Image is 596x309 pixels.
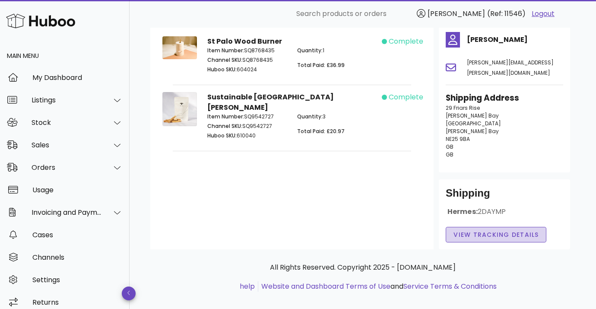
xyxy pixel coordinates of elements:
div: Returns [32,298,123,306]
div: Sales [32,141,102,149]
span: [PERSON_NAME] Bay [446,127,499,135]
span: View Tracking details [453,230,539,239]
li: and [258,281,497,292]
span: GB [446,151,453,158]
div: Stock [32,118,102,127]
span: Total Paid: £36.99 [297,61,345,69]
div: Orders [32,163,102,172]
span: complete [389,36,423,47]
div: My Dashboard [32,73,123,82]
span: Item Number: [207,113,244,120]
a: help [240,281,255,291]
span: Item Number: [207,47,244,54]
span: Quantity: [297,113,323,120]
span: Channel SKU: [207,122,242,130]
span: Quantity: [297,47,323,54]
a: Logout [532,9,555,19]
span: [GEOGRAPHIC_DATA] [446,120,501,127]
img: Huboo Logo [6,12,75,30]
span: Total Paid: £20.97 [297,127,345,135]
div: Listings [32,96,102,104]
span: [PERSON_NAME] Bay [446,112,499,119]
span: GB [446,143,453,150]
div: Shipping [446,186,563,207]
p: SQ9542727 [207,122,287,130]
div: Invoicing and Payments [32,208,102,217]
p: SQ9542727 [207,113,287,121]
span: Huboo SKU: [207,132,237,139]
img: Product Image [162,92,197,126]
div: Settings [32,276,123,284]
strong: Sustainable [GEOGRAPHIC_DATA][PERSON_NAME] [207,92,334,112]
span: [PERSON_NAME][EMAIL_ADDRESS][PERSON_NAME][DOMAIN_NAME] [467,59,554,76]
p: SQ8768435 [207,47,287,54]
p: 3 [297,113,377,121]
h4: [PERSON_NAME] [467,35,563,45]
span: [PERSON_NAME] [428,9,485,19]
div: Usage [32,186,123,194]
span: (Ref: 11546) [487,9,526,19]
p: SQ8768435 [207,56,287,64]
h3: Shipping Address [446,92,563,104]
span: 2DAYMP [478,207,506,217]
p: 1 [297,47,377,54]
strong: St Palo Wood Burner [207,36,282,46]
span: Huboo SKU: [207,66,237,73]
p: 610040 [207,132,287,140]
p: 604024 [207,66,287,73]
img: Product Image [162,36,197,59]
a: Website and Dashboard Terms of Use [261,281,390,291]
span: complete [389,92,423,102]
a: Service Terms & Conditions [403,281,497,291]
span: NE25 9BA [446,135,470,143]
div: Channels [32,253,123,261]
span: 29 Friars Rise [446,104,480,111]
p: All Rights Reserved. Copyright 2025 - [DOMAIN_NAME] [157,262,568,273]
button: View Tracking details [446,227,546,242]
span: Channel SKU: [207,56,242,64]
div: Cases [32,231,123,239]
div: Hermes: [446,207,563,223]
